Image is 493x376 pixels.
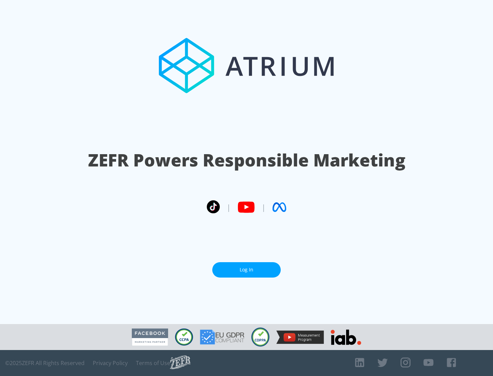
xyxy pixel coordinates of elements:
img: Facebook Marketing Partner [132,328,168,346]
span: © 2025 ZEFR All Rights Reserved [5,360,85,366]
span: | [262,202,266,212]
img: COPPA Compliant [251,327,269,347]
a: Log In [212,262,281,278]
img: YouTube Measurement Program [276,331,324,344]
span: | [227,202,231,212]
img: IAB [331,330,361,345]
img: GDPR Compliant [200,330,244,345]
a: Privacy Policy [93,360,128,366]
h1: ZEFR Powers Responsible Marketing [88,148,405,172]
img: CCPA Compliant [175,328,193,346]
a: Terms of Use [136,360,170,366]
